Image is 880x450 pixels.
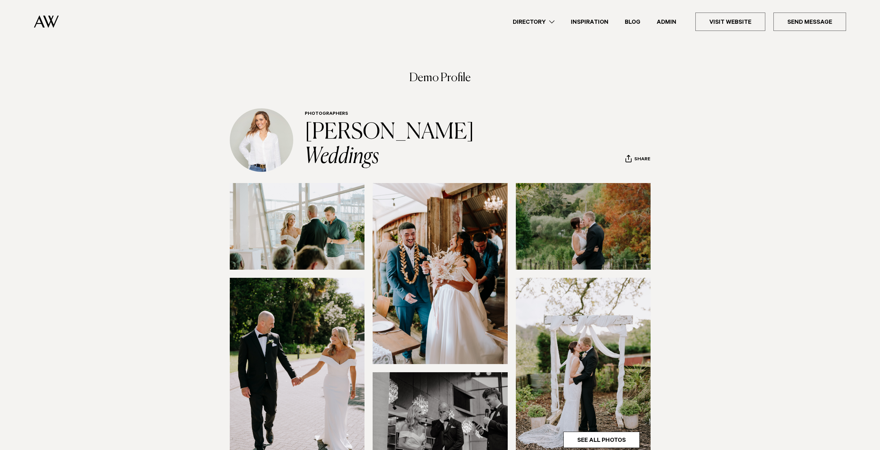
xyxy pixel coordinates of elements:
a: Send Message [773,13,846,31]
a: Photographers [305,111,348,117]
span: Share [634,157,650,163]
a: See All Photos [563,432,640,448]
a: Inspiration [563,17,617,26]
img: Profile Avatar [230,108,293,172]
a: Directory [505,17,563,26]
a: [PERSON_NAME] Weddings [305,122,478,168]
button: Share [625,155,651,165]
img: Auckland Weddings Logo [34,15,59,28]
a: Admin [649,17,685,26]
h3: Demo Profile [230,72,651,92]
a: Visit Website [695,13,765,31]
a: Blog [617,17,649,26]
